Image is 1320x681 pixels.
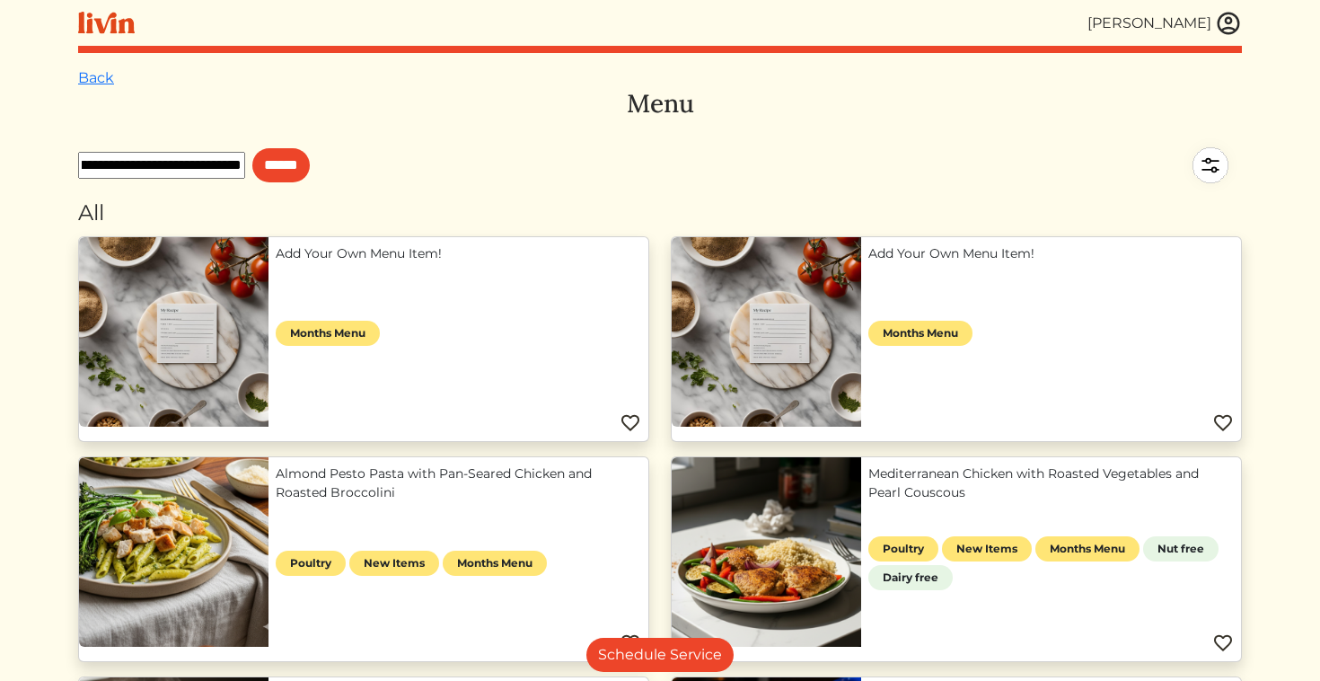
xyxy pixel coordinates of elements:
[1087,13,1211,34] div: [PERSON_NAME]
[1215,10,1242,37] img: user_account-e6e16d2ec92f44fc35f99ef0dc9cddf60790bfa021a6ecb1c896eb5d2907b31c.svg
[78,197,1242,229] div: All
[78,89,1242,119] h3: Menu
[78,69,114,86] a: Back
[586,638,734,672] a: Schedule Service
[276,464,641,502] a: Almond Pesto Pasta with Pan-Seared Chicken and Roasted Broccolini
[868,464,1234,502] a: Mediterranean Chicken with Roasted Vegetables and Pearl Couscous
[868,244,1234,263] a: Add Your Own Menu Item!
[1179,134,1242,197] img: filter-5a7d962c2457a2d01fc3f3b070ac7679cf81506dd4bc827d76cf1eb68fb85cd7.svg
[1212,632,1234,654] img: Favorite menu item
[620,412,641,434] img: Favorite menu item
[620,632,641,654] img: Favorite menu item
[78,12,135,34] img: livin-logo-a0d97d1a881af30f6274990eb6222085a2533c92bbd1e4f22c21b4f0d0e3210c.svg
[1212,412,1234,434] img: Favorite menu item
[276,244,641,263] a: Add Your Own Menu Item!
